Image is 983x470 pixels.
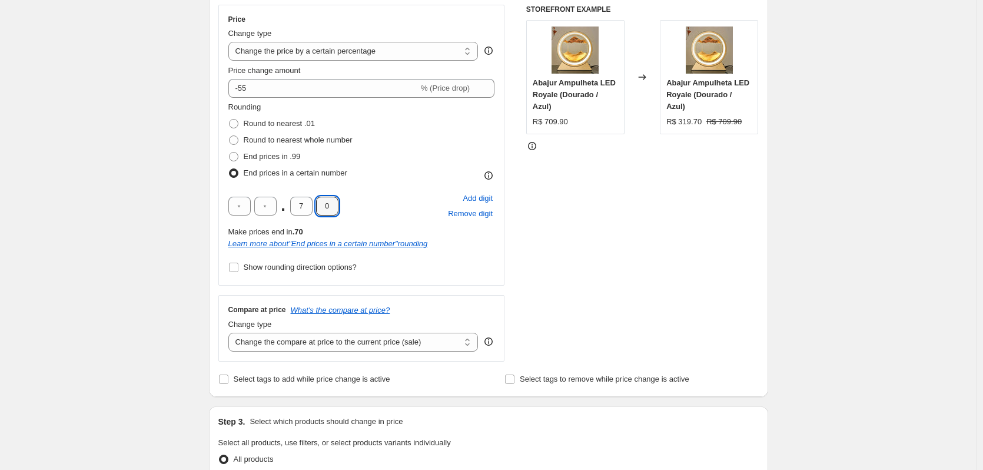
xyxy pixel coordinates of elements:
h6: STOREFRONT EXAMPLE [526,5,759,14]
input: ﹡ [316,197,338,216]
span: Add digit [463,193,493,204]
input: ﹡ [254,197,277,216]
span: Round to nearest .01 [244,119,315,128]
span: Change type [228,29,272,38]
div: help [483,336,494,347]
span: End prices in a certain number [244,168,347,177]
span: End prices in .99 [244,152,301,161]
span: Make prices end in [228,227,303,236]
img: AbajurAmpulhetaLEDRoyaleCarpetino_1_80x.jpg [552,27,599,74]
input: ﹡ [228,197,251,216]
span: Rounding [228,102,261,111]
span: Abajur Ampulheta LED Royale (Dourado / Azul) [533,78,616,111]
b: .70 [293,227,303,236]
span: Price change amount [228,66,301,75]
div: R$ 319.70 [666,116,702,128]
span: . [280,197,287,216]
span: Remove digit [448,208,493,220]
span: Show rounding direction options? [244,263,357,272]
h3: Compare at price [228,305,286,315]
input: -15 [228,79,419,98]
button: What's the compare at price? [291,306,390,315]
a: Learn more about"End prices in a certain number"rounding [228,239,428,248]
span: Select all products, use filters, or select products variants individually [218,438,451,447]
span: % (Price drop) [421,84,470,92]
i: Learn more about " End prices in a certain number " rounding [228,239,428,248]
img: AbajurAmpulhetaLEDRoyaleCarpetino_1_80x.jpg [686,27,733,74]
strike: R$ 709.90 [706,116,742,128]
span: Change type [228,320,272,329]
input: ﹡ [290,197,313,216]
div: help [483,45,494,57]
button: Add placeholder [461,191,494,206]
span: Select tags to add while price change is active [234,375,390,383]
span: Abajur Ampulheta LED Royale (Dourado / Azul) [666,78,749,111]
span: Round to nearest whole number [244,135,353,144]
h3: Price [228,15,245,24]
span: All products [234,455,274,464]
button: Remove placeholder [446,206,494,221]
div: R$ 709.90 [533,116,568,128]
h2: Step 3. [218,416,245,428]
span: Select tags to remove while price change is active [520,375,689,383]
p: Select which products should change in price [250,416,403,428]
